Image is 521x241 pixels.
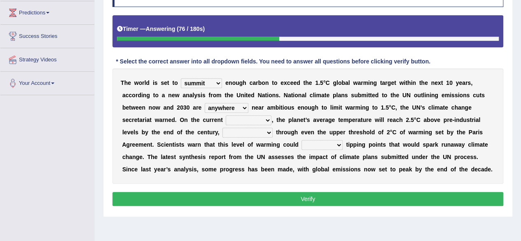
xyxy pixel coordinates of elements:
[479,92,481,98] b: t
[411,80,412,86] b: i
[0,48,94,69] a: Strategy Videos
[138,117,140,123] b: t
[198,104,201,111] b: e
[145,80,146,86] b: l
[336,92,338,98] b: l
[414,92,418,98] b: o
[193,104,196,111] b: a
[341,80,345,86] b: b
[435,104,439,111] b: m
[183,104,187,111] b: 3
[132,92,136,98] b: o
[172,80,174,86] b: t
[232,80,236,86] b: o
[338,92,341,98] b: a
[361,80,363,86] b: r
[182,92,186,98] b: a
[291,104,294,111] b: s
[384,104,385,111] b: .
[168,117,171,123] b: e
[154,80,158,86] b: s
[466,92,470,98] b: s
[388,80,391,86] b: g
[351,92,354,98] b: s
[128,117,132,123] b: c
[381,104,384,111] b: 1
[321,92,325,98] b: a
[384,92,388,98] b: o
[435,80,438,86] b: e
[189,92,193,98] b: a
[170,104,174,111] b: d
[280,104,283,111] b: t
[459,92,463,98] b: o
[363,80,368,86] b: m
[402,104,406,111] b: h
[372,104,374,111] b: t
[430,92,431,98] b: i
[422,104,425,111] b: s
[146,117,150,123] b: a
[265,92,267,98] b: t
[338,80,342,86] b: o
[126,117,129,123] b: e
[424,92,426,98] b: i
[0,72,94,92] a: Your Account
[146,80,150,86] b: d
[252,104,255,111] b: n
[159,117,162,123] b: a
[423,92,425,98] b: l
[471,80,472,86] b: ,
[143,92,147,98] b: n
[316,92,321,98] b: m
[305,80,309,86] b: h
[184,117,188,123] b: n
[326,92,329,98] b: e
[450,92,451,98] b: i
[129,104,131,111] b: t
[146,92,150,98] b: g
[454,104,458,111] b: h
[124,80,128,86] b: h
[425,80,428,86] b: e
[309,80,312,86] b: e
[365,104,369,111] b: g
[283,104,284,111] b: i
[290,80,293,86] b: e
[313,92,314,98] b: l
[134,117,138,123] b: e
[297,80,300,86] b: d
[372,92,375,98] b: e
[333,92,336,98] b: p
[293,92,294,98] b: i
[322,104,324,111] b: t
[336,80,338,86] b: l
[361,92,366,98] b: m
[380,80,382,86] b: t
[455,92,458,98] b: s
[333,104,338,111] b: m
[139,104,142,111] b: e
[368,92,370,98] b: t
[412,80,416,86] b: n
[192,92,194,98] b: l
[164,80,167,86] b: e
[428,104,431,111] b: c
[256,80,258,86] b: r
[193,117,196,123] b: h
[166,104,170,111] b: n
[149,104,152,111] b: n
[258,92,262,98] b: N
[150,117,152,123] b: t
[131,104,136,111] b: w
[421,92,423,98] b: t
[465,80,467,86] b: r
[370,92,372,98] b: t
[291,92,293,98] b: t
[155,117,159,123] b: w
[442,92,445,98] b: e
[241,92,244,98] b: n
[213,92,217,98] b: o
[146,26,175,32] b: Answering
[426,92,430,98] b: n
